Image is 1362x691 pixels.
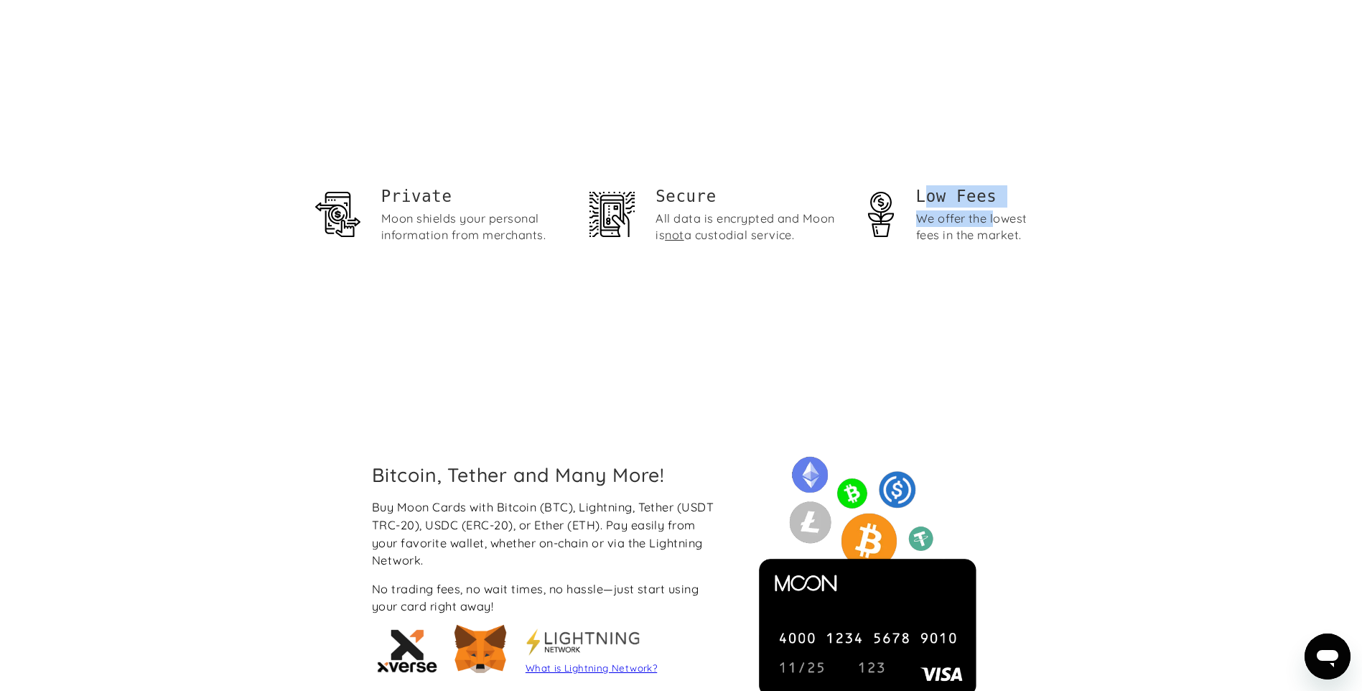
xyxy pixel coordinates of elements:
div: All data is encrypted and Moon is a custodial service. [656,210,841,244]
h1: Low Fees [916,185,1048,208]
img: xVerse [372,621,444,679]
img: Privacy [315,192,360,237]
img: Money stewardship [858,192,903,237]
span: not [665,228,684,242]
div: No trading fees, no wait times, no hassle—just start using your card right away! [372,580,723,616]
h2: Secure [656,185,841,208]
div: Moon shields your personal information from merchants. [381,210,566,244]
img: Security [589,192,635,237]
a: What is Lightning Network? [526,662,657,674]
img: Metamask [526,628,640,657]
div: Buy Moon Cards with Bitcoin (BTC), Lightning, Tether (USDT TRC-20), USDC (ERC-20), or Ether (ETH)... [372,498,723,569]
h2: Bitcoin, Tether and Many More! [372,463,723,486]
h1: Private [381,185,566,208]
img: Metamask [448,618,513,682]
iframe: Bouton de lancement de la fenêtre de messagerie [1305,634,1351,680]
div: We offer the lowest fees in the market. [916,210,1048,244]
